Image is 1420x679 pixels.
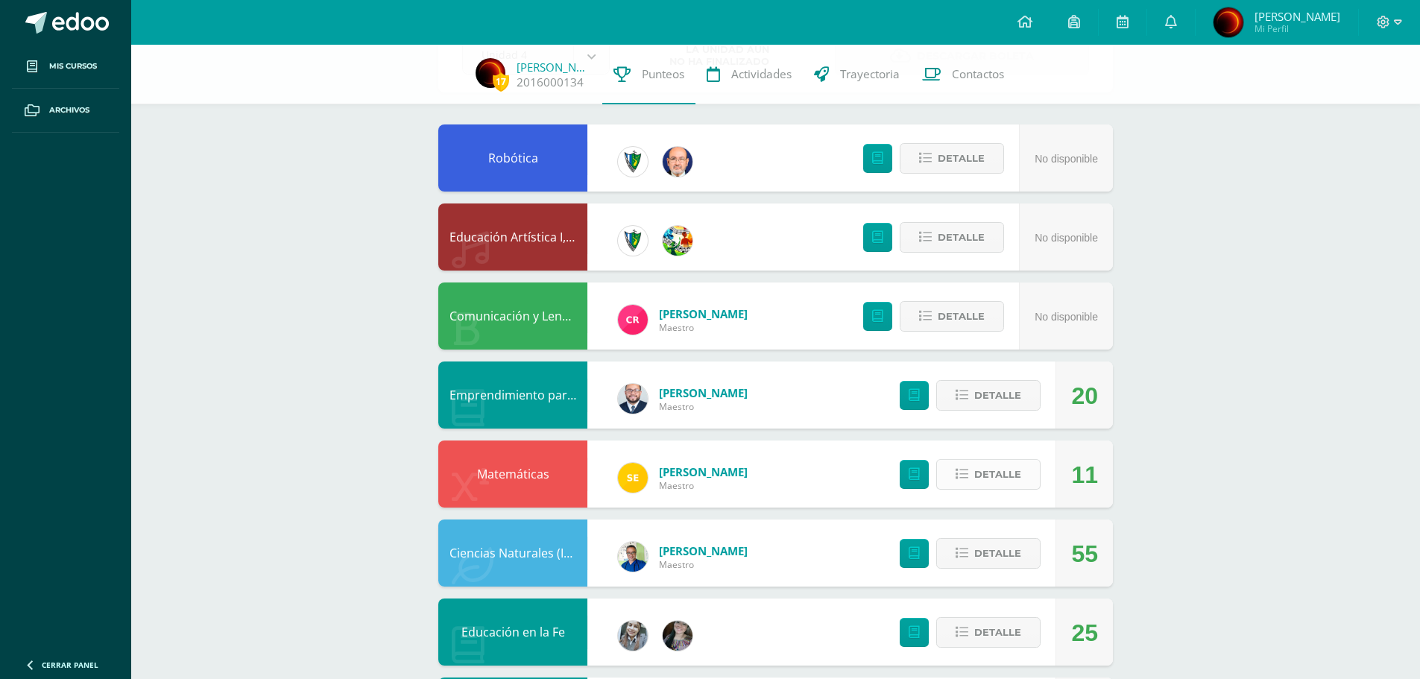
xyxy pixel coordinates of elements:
span: Maestro [659,321,748,334]
span: Detalle [974,382,1021,409]
span: Detalle [974,540,1021,567]
a: [PERSON_NAME] [517,60,591,75]
img: 9f174a157161b4ddbe12118a61fed988.png [618,226,648,256]
img: 356f35e1342121e0f3f79114633ea786.png [1214,7,1243,37]
span: Cerrar panel [42,660,98,670]
span: Detalle [974,619,1021,646]
a: Archivos [12,89,119,133]
span: 17 [493,72,509,91]
span: Trayectoria [840,66,900,82]
span: Mis cursos [49,60,97,72]
span: Detalle [938,303,985,330]
span: Detalle [938,145,985,172]
a: Contactos [911,45,1015,104]
button: Detalle [900,222,1004,253]
a: 2016000134 [517,75,584,90]
span: Actividades [731,66,792,82]
a: Actividades [695,45,803,104]
span: Maestro [659,479,748,492]
a: Trayectoria [803,45,911,104]
img: 159e24a6ecedfdf8f489544946a573f0.png [663,226,692,256]
img: ab28fb4d7ed199cf7a34bbef56a79c5b.png [618,305,648,335]
div: 11 [1071,441,1098,508]
div: Comunicación y Lenguaje, Idioma Español [438,282,587,350]
span: No disponible [1035,232,1098,244]
span: Mi Perfil [1255,22,1340,35]
img: 03c2987289e60ca238394da5f82a525a.png [618,463,648,493]
span: [PERSON_NAME] [659,464,748,479]
div: 55 [1071,520,1098,587]
span: [PERSON_NAME] [1255,9,1340,24]
span: Punteos [642,66,684,82]
span: Maestro [659,558,748,571]
div: Ciencias Naturales (Introducción a la Biología) [438,519,587,587]
img: 692ded2a22070436d299c26f70cfa591.png [618,542,648,572]
button: Detalle [900,301,1004,332]
img: 6b7a2a75a6c7e6282b1a1fdce061224c.png [663,147,692,177]
span: [PERSON_NAME] [659,543,748,558]
button: Detalle [936,538,1041,569]
button: Detalle [936,380,1041,411]
div: Educación Artística I, Música y Danza [438,203,587,271]
span: Archivos [49,104,89,116]
a: Punteos [602,45,695,104]
span: Maestro [659,400,748,413]
button: Detalle [936,459,1041,490]
img: cba4c69ace659ae4cf02a5761d9a2473.png [618,621,648,651]
span: [PERSON_NAME] [659,385,748,400]
img: 9f174a157161b4ddbe12118a61fed988.png [618,147,648,177]
span: Contactos [952,66,1004,82]
div: Educación en la Fe [438,599,587,666]
button: Detalle [936,617,1041,648]
img: 8322e32a4062cfa8b237c59eedf4f548.png [663,621,692,651]
div: 25 [1071,599,1098,666]
span: Detalle [938,224,985,251]
div: Robótica [438,124,587,192]
img: eaa624bfc361f5d4e8a554d75d1a3cf6.png [618,384,648,414]
img: 356f35e1342121e0f3f79114633ea786.png [476,58,505,88]
span: Detalle [974,461,1021,488]
a: Mis cursos [12,45,119,89]
span: No disponible [1035,311,1098,323]
span: No disponible [1035,153,1098,165]
div: Emprendimiento para la Productividad [438,361,587,429]
div: Matemáticas [438,440,587,508]
span: [PERSON_NAME] [659,306,748,321]
button: Detalle [900,143,1004,174]
div: 20 [1071,362,1098,429]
